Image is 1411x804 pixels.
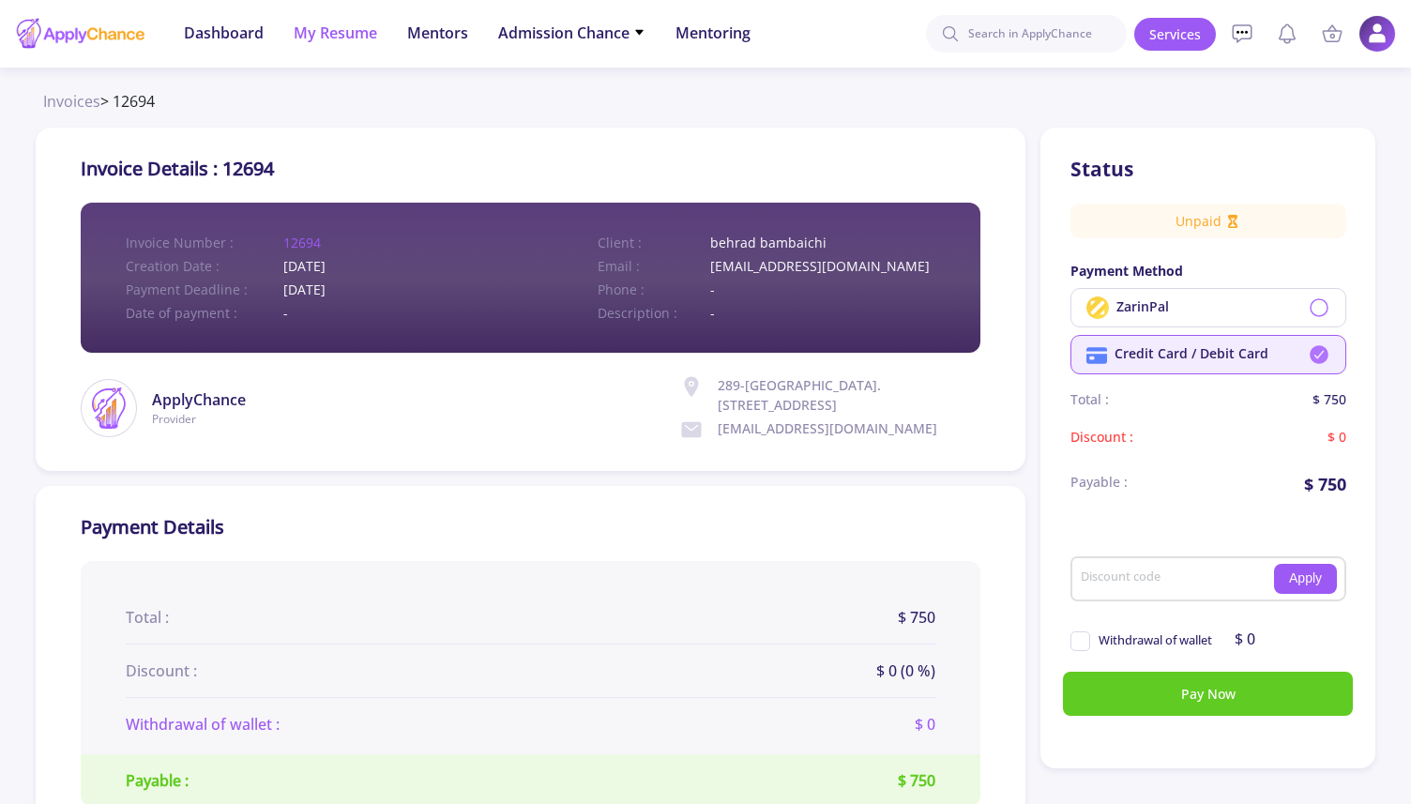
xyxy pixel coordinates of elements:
[126,233,283,252] span: Invoice Number :
[184,22,264,44] span: Dashboard
[1070,156,1133,182] strong: Status
[152,411,246,428] span: Provider
[1235,629,1255,649] span: $ 0
[710,233,827,252] span: behrad bambaichi
[1070,389,1109,412] span: Total :
[1274,564,1337,594] button: Apply
[1115,344,1268,362] span: Credit Card / Debit Card
[126,280,283,299] span: Payment Deadline :
[1116,297,1169,315] span: ZarinPal
[1086,345,1107,366] img: creditcard
[598,233,710,252] span: Client :
[1176,211,1221,231] span: Unpaid
[1070,427,1133,449] span: Discount :
[1134,18,1216,51] a: Services
[126,769,189,792] b: Payable :
[675,22,751,44] span: Mentoring
[1328,427,1346,449] span: $ 0
[126,713,280,736] span: Withdrawal of wallet :
[718,375,980,415] span: 289-[GEOGRAPHIC_DATA]. [STREET_ADDRESS]
[152,388,246,411] span: ApplyChance
[407,22,468,44] span: Mentors
[898,769,935,792] b: $ 750
[898,606,935,629] span: $ 750
[1070,261,1346,281] b: Payment Method
[126,256,283,276] span: Creation Date :
[1099,631,1212,649] span: Withdrawal of wallet
[718,418,937,441] span: [EMAIL_ADDRESS][DOMAIN_NAME]
[915,713,935,736] span: $ 0
[43,90,155,113] span: > 12694
[126,660,197,682] span: Discount :
[81,514,224,539] strong: Payment Details
[1304,472,1346,497] b: $ 750
[710,256,930,276] span: [EMAIL_ADDRESS][DOMAIN_NAME]
[81,156,274,181] strong: Invoice Details : 12694
[598,256,710,276] span: Email :
[498,22,645,44] span: Admission Chance
[926,15,1127,53] input: Search in ApplyChance
[283,303,288,323] span: -
[710,303,715,323] span: -
[283,256,326,276] span: [DATE]
[1063,672,1353,716] button: Pay Now
[1070,472,1128,497] span: Payable :
[283,280,326,299] span: [DATE]
[294,22,377,44] span: My Resume
[1312,389,1346,412] span: $ 750
[598,280,710,299] span: Phone :
[1289,570,1322,585] span: Apply
[126,606,169,629] span: Total :
[710,280,715,299] span: -
[126,303,283,323] span: Date of payment :
[1086,296,1109,319] img: zarinpal
[43,91,100,112] span: Invoices
[876,660,935,682] span: $ 0 (0 %)
[598,303,710,323] span: Description :
[283,233,321,252] span: 12694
